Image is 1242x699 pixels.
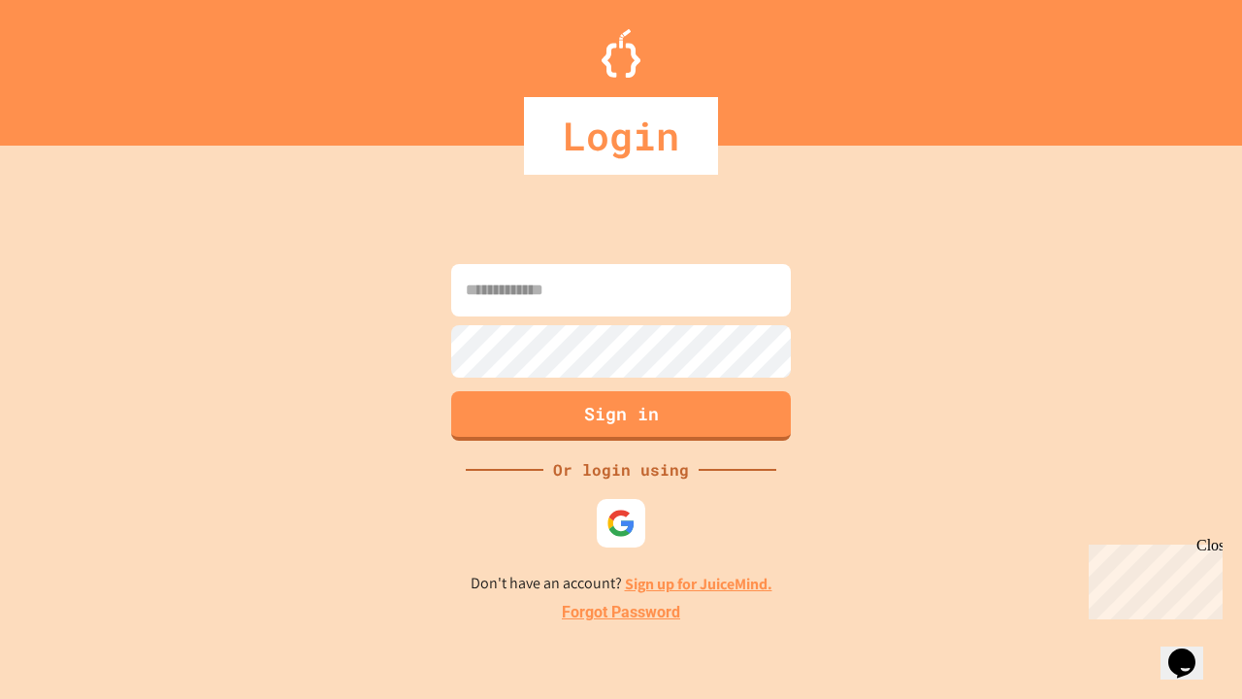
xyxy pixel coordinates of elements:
iframe: chat widget [1160,621,1223,680]
div: Chat with us now!Close [8,8,134,123]
img: Logo.svg [602,29,640,78]
img: google-icon.svg [606,509,636,538]
iframe: chat widget [1081,537,1223,619]
div: Login [524,97,718,175]
button: Sign in [451,391,791,441]
div: Or login using [543,458,699,482]
a: Forgot Password [562,601,680,624]
a: Sign up for JuiceMind. [625,574,772,594]
p: Don't have an account? [471,572,772,596]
